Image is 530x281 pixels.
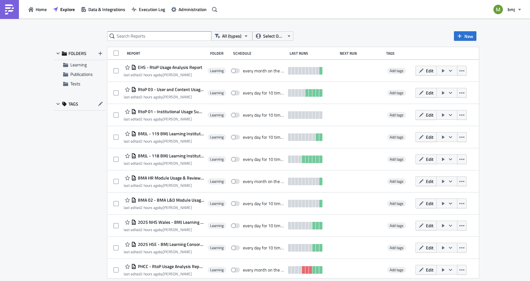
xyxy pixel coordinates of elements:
time: 2025-08-19T09:03:01Z [140,249,159,255]
span: Add tags [387,245,406,251]
div: Schedule [233,51,286,56]
button: Edit [415,132,437,142]
span: EHS - RtoP Usage Analysis Report [136,64,202,70]
span: Learning [210,223,224,228]
span: 2025 NHS Wales - BMJ Learning Consortia Institutional Usage [136,219,204,225]
span: Data & Integrations [88,6,125,13]
button: Edit [415,110,437,120]
div: every month on the 1st [243,68,285,74]
span: RtoP 03 - User and Content Usage Dashboard [136,87,204,92]
div: every day for 10 times [243,201,285,206]
button: Execution Log [128,4,168,14]
input: Search Reports [107,31,211,41]
span: Publications [70,71,93,77]
span: Add tags [387,267,406,273]
span: TAGS [68,101,78,107]
div: last edited by [PERSON_NAME] [124,72,202,77]
span: Edit [426,156,433,162]
span: FOLDERS [68,51,86,56]
time: 2025-08-19T09:04:50Z [140,205,159,211]
span: Add tags [390,112,403,118]
time: 2025-08-19T09:03:31Z [140,227,159,233]
button: Data & Integrations [78,4,128,14]
span: Learning [210,135,224,140]
span: BMA 02 - BMA L&D Module Usage & Reviews [136,197,204,203]
span: Learning [210,90,224,95]
div: last edited by [PERSON_NAME] [124,117,204,121]
span: All (types) [222,33,241,40]
span: Edit [426,112,433,118]
button: Edit [415,221,437,230]
div: Last Runs [290,51,336,56]
div: every day for 10 times [243,134,285,140]
div: Next Run [340,51,383,56]
div: every day for 10 times [243,156,285,162]
button: Explore [50,4,78,14]
button: Edit [415,199,437,208]
div: Folder [210,51,230,56]
div: last edited by [PERSON_NAME] [124,95,204,99]
button: Home [25,4,50,14]
span: Add tags [390,156,403,162]
span: Add tags [387,134,406,140]
span: Learning [210,68,224,73]
button: Edit [415,243,437,253]
span: Add tags [387,200,406,207]
span: Edit [426,244,433,251]
span: Administration [179,6,207,13]
span: Edit [426,134,433,140]
time: 2025-08-19T09:04:36Z [140,160,159,166]
span: Add tags [390,245,403,251]
span: BMJL - 119 BMJ Learning Institutional Usage - User Details [136,131,204,137]
div: last edited by [PERSON_NAME] [124,227,204,232]
span: Learning [210,157,224,162]
div: Report [127,51,207,56]
div: every day for 10 times [243,112,285,118]
span: Edit [426,67,433,74]
span: Learning [210,113,224,118]
span: Add tags [390,68,403,74]
span: Learning [210,179,224,184]
div: last edited by [PERSON_NAME] [124,183,204,188]
button: Administration [168,4,210,14]
span: Add tags [390,178,403,184]
div: last edited by [PERSON_NAME] [124,139,204,144]
time: 2025-08-19T09:03:53Z [140,116,159,122]
div: every month on the 1st [243,179,285,184]
span: Edit [426,178,433,185]
div: last edited by [PERSON_NAME] [124,249,204,254]
button: Edit [415,176,437,186]
time: 2025-08-19T09:05:11Z [140,271,159,277]
button: Edit [415,88,437,98]
button: New [454,31,476,41]
span: Home [36,6,47,13]
span: Add tags [387,156,406,162]
span: Add tags [387,90,406,96]
span: Edit [426,266,433,273]
span: 2025 HSE - BMJ Learning Consortia Institutional Usage [136,241,204,247]
span: New [464,33,473,40]
time: 2025-08-19T09:04:19Z [140,138,159,144]
span: Add tags [390,90,403,96]
span: Add tags [387,68,406,74]
button: All (types) [211,31,252,41]
div: every day for 10 times [243,90,285,96]
img: PushMetrics [4,4,15,15]
span: Add tags [387,223,406,229]
span: Add tags [390,134,403,140]
button: Edit [415,66,437,76]
div: Tags [386,51,413,56]
button: Edit [415,265,437,275]
span: BMA HR Module Usage & Reviews (for publication) [136,175,204,181]
span: Explore [60,6,75,13]
span: PHCC - RtoP Usage Analysis Report_0625 [136,264,204,269]
div: last edited by [PERSON_NAME] [124,272,204,276]
span: Select Owner [263,33,284,40]
span: Learning [210,267,224,272]
div: last edited by [PERSON_NAME] [124,161,204,166]
time: 2025-08-19T09:03:41Z [140,72,159,78]
span: Edit [426,222,433,229]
